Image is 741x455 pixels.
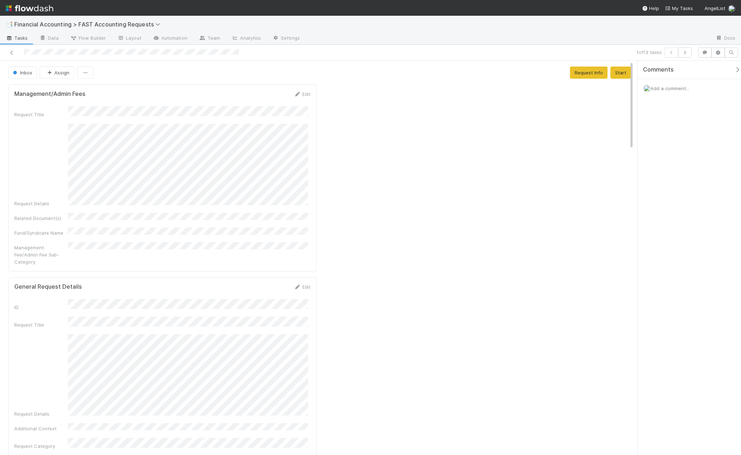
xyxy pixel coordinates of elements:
[34,33,64,44] a: Data
[710,33,741,44] a: Docs
[665,5,693,12] a: My Tasks
[637,49,662,56] span: 1 of 13 tasks
[6,21,13,27] span: 📑
[705,5,725,11] span: AngelList
[643,85,650,92] img: avatar_c0d2ec3f-77e2-40ea-8107-ee7bdb5edede.png
[14,229,68,236] div: Fund/Syndicate Name
[14,111,68,118] div: Request Title
[728,5,735,12] img: avatar_c0d2ec3f-77e2-40ea-8107-ee7bdb5edede.png
[14,425,68,432] div: Additional Context
[11,70,32,75] span: Inbox
[665,5,693,11] span: My Tasks
[610,67,631,79] button: Start
[650,85,689,91] span: Add a comment...
[642,5,659,12] div: Help
[6,34,28,41] span: Tasks
[226,33,267,44] a: Analytics
[14,304,68,311] div: ID
[14,21,164,28] span: Financial Accounting > FAST Accounting Requests
[147,33,193,44] a: Automation
[294,91,311,97] a: Edit
[14,215,68,222] div: Related Document(s)
[14,442,68,450] div: Request Category
[14,244,68,265] div: Management Fee/Admin Fee Sub-Category
[14,321,68,328] div: Request Title
[70,34,106,41] span: Flow Builder
[112,33,147,44] a: Layout
[14,410,68,417] div: Request Details
[40,67,74,79] button: Assign
[643,66,674,73] span: Comments
[64,33,112,44] a: Flow Builder
[6,2,53,14] img: logo-inverted-e16ddd16eac7371096b0.svg
[8,67,37,79] button: Inbox
[193,33,226,44] a: Team
[14,200,68,207] div: Request Details
[267,33,306,44] a: Settings
[570,67,608,79] button: Request Info
[14,90,86,98] h5: Management/Admin Fees
[14,283,82,290] h5: General Request Details
[294,284,311,290] a: Edit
